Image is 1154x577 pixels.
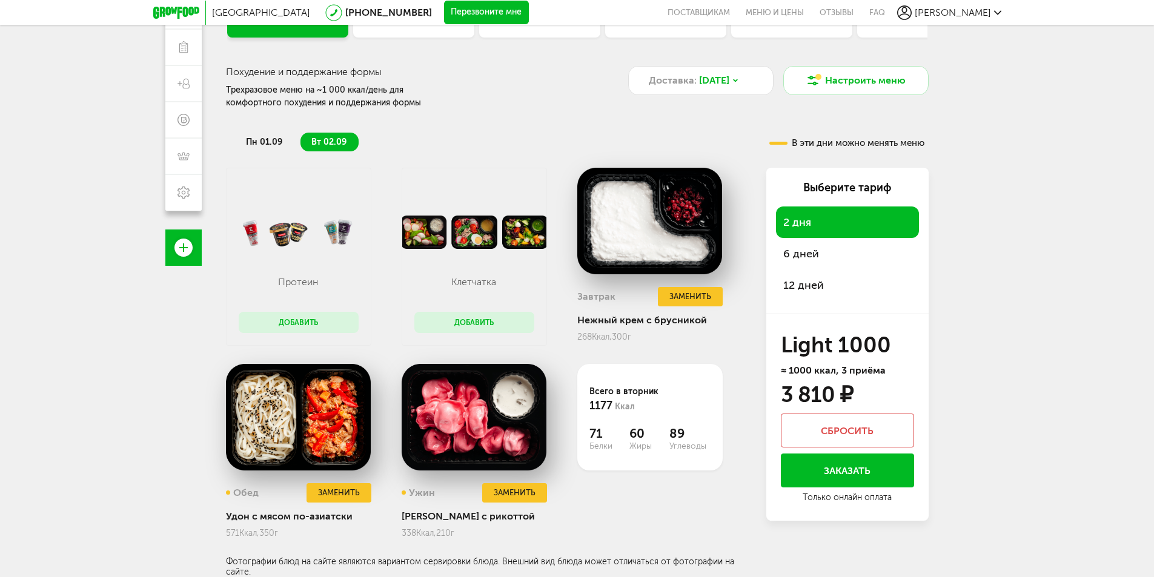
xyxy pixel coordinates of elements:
[589,426,629,441] span: 71
[402,528,547,538] div: 338 210
[274,528,278,538] span: г
[444,1,529,25] button: Перезвоните мне
[629,426,669,441] span: 60
[589,441,629,451] span: Белки
[577,314,723,326] div: Нежный крем с брусникой
[783,66,929,95] button: Настроить меню
[577,291,615,302] h3: Завтрак
[649,73,697,88] span: Доставка:
[781,453,914,487] button: Заказать
[803,493,892,503] div: Только онлайн оплата
[226,364,371,470] img: big_XjKFeg6qlN8mRf3g.png
[589,385,711,414] div: Всего в вторник
[577,332,723,342] div: 268 300
[402,487,435,498] h3: Ужин
[250,276,346,288] p: Протеин
[426,276,522,288] p: Клетчатка
[226,556,747,577] div: Фотографии блюд на сайте являются вариантом сервировки блюда. Внешний вид блюда может отличаться ...
[915,7,991,18] span: [PERSON_NAME]
[226,487,259,498] h3: Обед
[307,483,371,503] button: Заменить
[226,510,371,522] div: Удон с мясом по-азиатски
[781,414,914,447] button: Сбросить
[482,483,546,503] button: Заменить
[246,137,282,147] span: пн 01.09
[669,441,709,451] span: Углеводы
[781,385,853,404] div: 3 810 ₽
[577,168,723,274] img: big_YplubhGIsFkQ4Gk5.png
[451,528,454,538] span: г
[769,139,924,148] div: В эти дни можно менять меню
[783,247,819,260] span: 6 дней
[629,441,669,451] span: Жиры
[781,335,914,355] h3: Light 1000
[226,66,601,77] h3: Похудение и поддержание формы
[776,180,919,196] div: Выберите тариф
[658,287,722,307] button: Заменить
[402,510,547,522] div: [PERSON_NAME] с рикоттой
[669,426,709,441] span: 89
[311,137,347,147] span: вт 02.09
[239,312,359,333] button: Добавить
[628,332,631,342] span: г
[239,528,259,538] span: Ккал,
[345,7,432,18] a: [PHONE_NUMBER]
[226,528,371,538] div: 571 350
[781,364,886,376] span: ≈ 1000 ккал, 3 приёма
[212,7,310,18] span: [GEOGRAPHIC_DATA]
[592,332,612,342] span: Ккал,
[699,73,729,88] span: [DATE]
[416,528,436,538] span: Ккал,
[414,312,534,333] button: Добавить
[783,279,824,292] span: 12 дней
[615,401,635,412] span: Ккал
[402,364,547,470] img: big_tsROXB5P9kwqKV4s.png
[783,216,811,229] span: 2 дня
[226,84,459,109] div: Трехразовое меню на ~1 000 ккал/день для комфортного похудения и поддержания формы
[589,399,612,412] span: 1177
